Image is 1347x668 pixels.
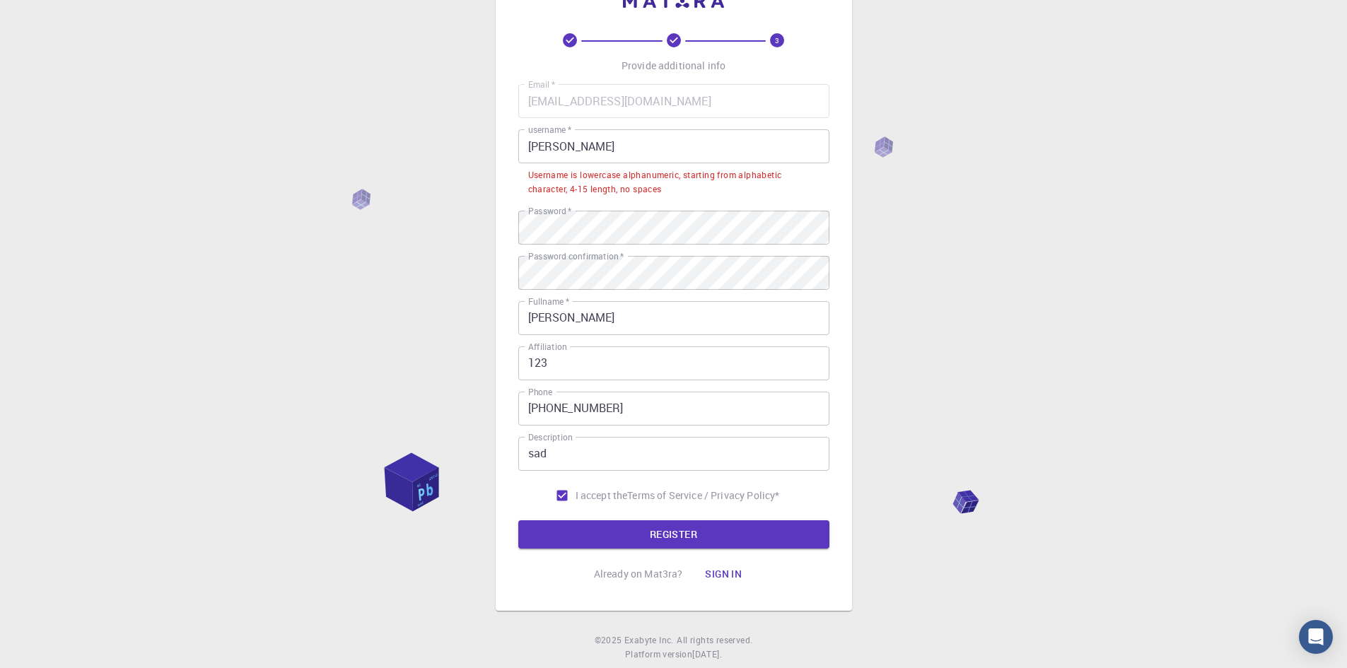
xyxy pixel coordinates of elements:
[528,250,624,262] label: Password confirmation
[528,341,566,353] label: Affiliation
[528,205,571,217] label: Password
[1299,620,1333,654] div: Open Intercom Messenger
[692,648,722,660] span: [DATE] .
[528,295,569,307] label: Fullname
[576,488,628,503] span: I accept the
[624,633,674,648] a: Exabyte Inc.
[694,560,753,588] button: Sign in
[528,168,820,197] div: Username is lowercase alphanumeric, starting from alphabetic character, 4-15 length, no spaces
[528,386,552,398] label: Phone
[627,488,779,503] a: Terms of Service / Privacy Policy*
[775,35,779,45] text: 3
[595,633,624,648] span: © 2025
[622,59,725,73] p: Provide additional info
[594,567,683,581] p: Already on Mat3ra?
[528,124,571,136] label: username
[518,520,829,549] button: REGISTER
[528,78,555,90] label: Email
[528,431,573,443] label: Description
[624,634,674,645] span: Exabyte Inc.
[677,633,752,648] span: All rights reserved.
[692,648,722,662] a: [DATE].
[625,648,692,662] span: Platform version
[627,488,779,503] p: Terms of Service / Privacy Policy *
